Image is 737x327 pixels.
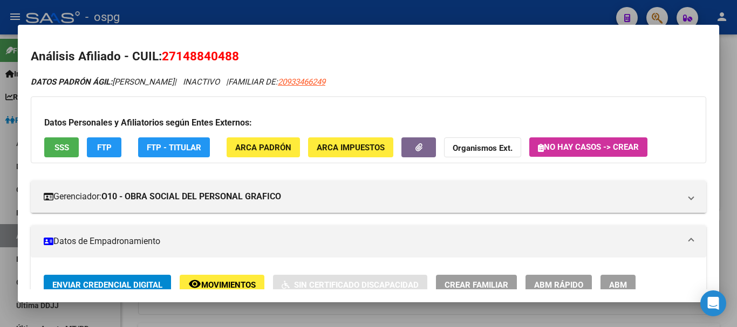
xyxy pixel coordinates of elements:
span: ABM [609,280,627,290]
div: Open Intercom Messenger [700,290,726,316]
h3: Datos Personales y Afiliatorios según Entes Externos: [44,116,693,129]
button: Crear Familiar [436,275,517,295]
button: ABM [600,275,636,295]
span: SSS [54,143,69,152]
span: Sin Certificado Discapacidad [294,280,419,290]
button: ARCA Padrón [227,137,300,157]
button: Enviar Credencial Digital [44,275,171,295]
button: SSS [44,137,79,157]
span: FAMILIAR DE: [228,77,325,87]
button: Organismos Ext. [444,137,521,157]
span: [PERSON_NAME] [31,77,174,87]
span: Crear Familiar [445,280,508,290]
strong: DATOS PADRÓN ÁGIL: [31,77,112,87]
button: No hay casos -> Crear [529,137,647,157]
mat-panel-title: Gerenciador: [44,190,680,203]
mat-icon: remove_red_eye [188,277,201,290]
span: Movimientos [201,280,256,290]
span: ARCA Impuestos [317,143,385,152]
mat-panel-title: Datos de Empadronamiento [44,235,680,248]
span: No hay casos -> Crear [538,142,639,152]
h2: Análisis Afiliado - CUIL: [31,47,706,66]
button: Movimientos [180,275,264,295]
button: ARCA Impuestos [308,137,393,157]
button: Sin Certificado Discapacidad [273,275,427,295]
span: 20933466249 [278,77,325,87]
button: FTP [87,137,121,157]
span: ABM Rápido [534,280,583,290]
span: 27148840488 [162,49,239,63]
button: ABM Rápido [526,275,592,295]
span: ARCA Padrón [235,143,291,152]
span: Enviar Credencial Digital [52,280,162,290]
span: FTP [97,143,112,152]
mat-expansion-panel-header: Gerenciador:O10 - OBRA SOCIAL DEL PERSONAL GRAFICO [31,180,706,213]
strong: O10 - OBRA SOCIAL DEL PERSONAL GRAFICO [101,190,281,203]
button: FTP - Titular [138,137,210,157]
mat-expansion-panel-header: Datos de Empadronamiento [31,225,706,258]
span: FTP - Titular [147,143,201,152]
i: | INACTIVO | [31,77,325,87]
strong: Organismos Ext. [453,143,513,153]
